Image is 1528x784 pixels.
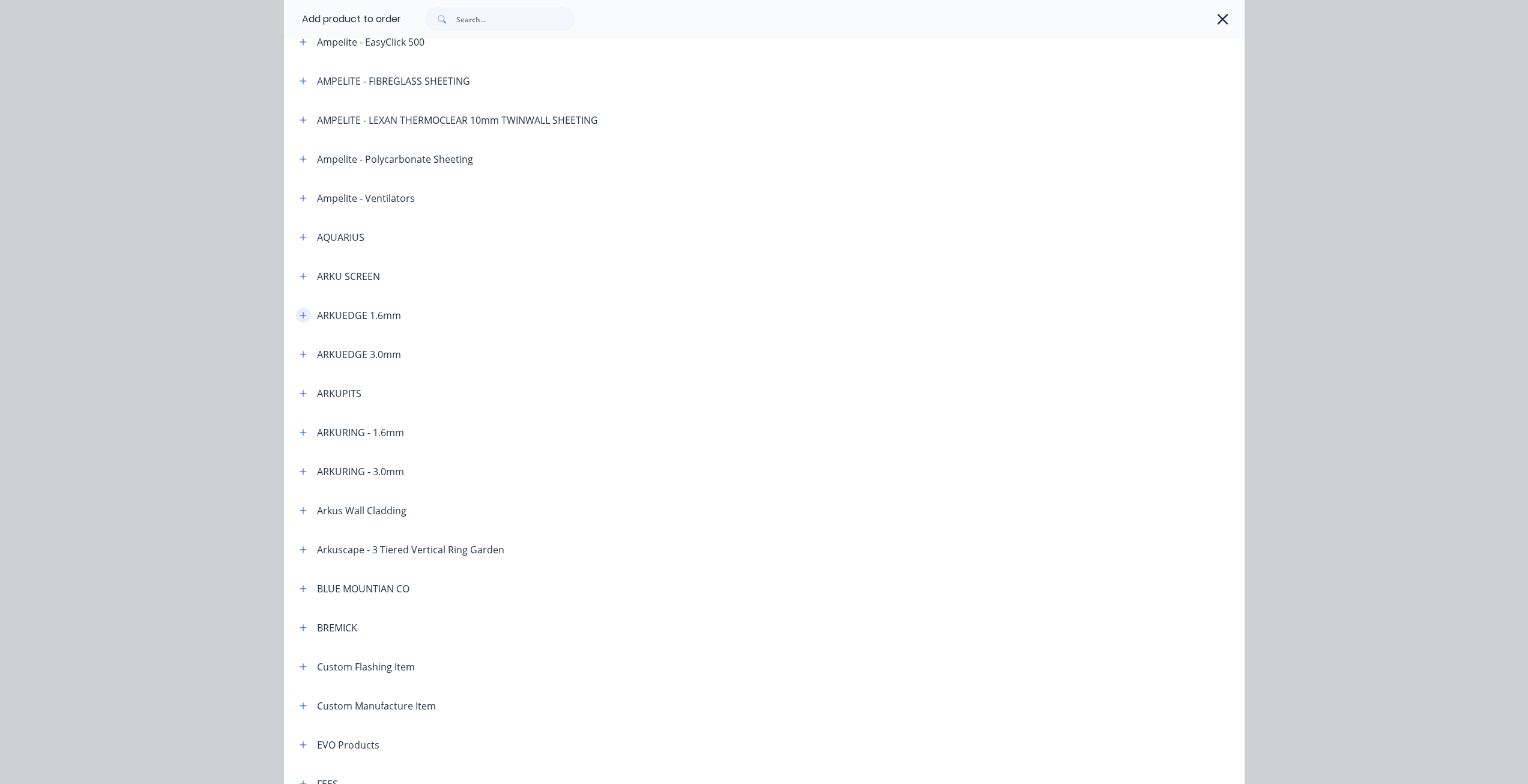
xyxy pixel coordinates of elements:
[317,152,473,166] div: Ampelite - Polycarbonate Sheeting
[317,269,380,284] div: ARKU SCREEN
[317,582,409,596] div: BLUE MOUNTIAN CO
[317,386,361,401] div: ARKUPITS
[317,503,406,518] div: Arkus Wall Cladding
[317,699,436,713] div: Custom Manufacture Item
[317,230,364,245] div: AQUARIUS
[317,738,379,752] div: EVO Products
[317,35,424,49] div: Ampelite - EasyClick 500
[317,347,401,362] div: ARKUEDGE 3.0mm
[456,7,575,31] input: Search...
[317,191,415,205] div: Ampelite - Ventilators
[317,425,404,440] div: ARKURING - 1.6mm
[317,74,470,88] div: AMPELITE - FIBREGLASS SHEETING
[317,542,504,557] div: Arkuscape - 3 Tiered Vertical Ring Garden
[317,308,401,323] div: ARKUEDGE 1.6mm
[317,464,404,479] div: ARKURING - 3.0mm
[317,113,598,127] div: AMPELITE - LEXAN THERMOCLEAR 10mm TWINWALL SHEETING
[317,660,415,674] div: Custom Flashing Item
[317,621,357,635] div: BREMICK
